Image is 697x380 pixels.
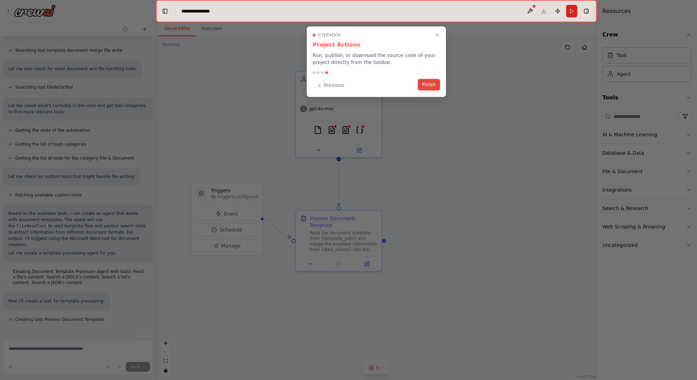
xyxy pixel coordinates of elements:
span: Step 4 of 4 [318,32,340,38]
button: Hide left sidebar [160,6,170,16]
p: Run, publish, or download the source code of your project directly from the toolbar. [313,52,440,66]
h3: Project Actions [313,41,440,49]
button: Close walkthrough [433,31,441,39]
button: Previous [313,80,348,91]
button: Finish [418,79,440,90]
